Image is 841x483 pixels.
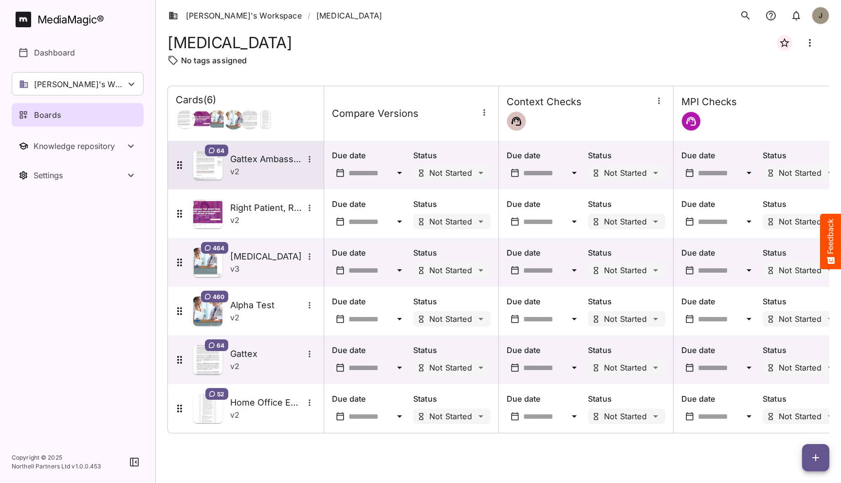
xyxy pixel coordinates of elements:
[429,218,472,225] p: Not Started
[413,198,491,210] p: Status
[413,247,491,259] p: Status
[167,34,292,52] h1: [MEDICAL_DATA]
[332,344,409,356] p: Due date
[779,315,822,323] p: Not Started
[763,247,840,259] p: Status
[604,315,647,323] p: Not Started
[429,315,472,323] p: Not Started
[779,364,822,372] p: Not Started
[193,248,222,277] img: Asset Thumbnail
[812,7,829,24] div: J
[34,47,75,58] p: Dashboard
[12,453,101,462] p: Copyright © 2025
[429,266,472,274] p: Not Started
[230,409,239,421] p: v 2
[303,348,316,360] button: More options for Gattex
[588,247,665,259] p: Status
[193,394,222,423] img: Asset Thumbnail
[761,6,781,25] button: notifications
[820,214,841,269] button: Feedback
[230,251,303,262] h5: [MEDICAL_DATA]
[16,12,144,27] a: MediaMagic®
[681,393,759,405] p: Due date
[507,344,584,356] p: Due date
[12,462,101,471] p: Northell Partners Ltd v 1.0.0.453
[303,396,316,409] button: More options for Home Office Email
[604,218,647,225] p: Not Started
[12,41,144,64] a: Dashboard
[786,6,806,25] button: notifications
[588,393,665,405] p: Status
[588,198,665,210] p: Status
[332,393,409,405] p: Due date
[736,6,755,25] button: search
[763,344,840,356] p: Status
[230,263,239,275] p: v 3
[332,296,409,307] p: Due date
[332,149,409,161] p: Due date
[303,299,316,312] button: More options for Alpha Test
[303,153,316,166] button: More options for Gattex Ambassador
[332,247,409,259] p: Due date
[507,149,584,161] p: Due date
[168,10,302,21] a: [PERSON_NAME]'s Workspace
[34,141,125,151] div: Knowledge repository
[681,247,759,259] p: Due date
[507,393,584,405] p: Due date
[507,247,584,259] p: Due date
[230,299,303,311] h5: Alpha Test
[308,10,311,21] span: /
[12,164,144,187] nav: Settings
[217,341,224,349] span: 64
[779,169,822,177] p: Not Started
[507,96,582,108] h4: Context Checks
[779,266,822,274] p: Not Started
[217,147,224,154] span: 64
[413,149,491,161] p: Status
[230,348,303,360] h5: Gattex
[763,296,840,307] p: Status
[230,214,239,226] p: v 2
[588,296,665,307] p: Status
[181,55,247,66] p: No tags assigned
[213,244,224,252] span: 464
[763,149,840,161] p: Status
[604,412,647,420] p: Not Started
[507,296,584,307] p: Due date
[12,164,144,187] button: Toggle Settings
[303,202,316,214] button: More options for Right Patient, Right Time
[230,360,239,372] p: v 2
[588,344,665,356] p: Status
[681,296,759,307] p: Due date
[176,94,216,106] h4: Cards ( 6 )
[34,78,126,90] p: [PERSON_NAME]'s Workspace
[34,109,61,121] p: Boards
[507,198,584,210] p: Due date
[779,218,822,225] p: Not Started
[681,344,759,356] p: Due date
[429,412,472,420] p: Not Started
[193,297,222,326] img: Asset Thumbnail
[413,344,491,356] p: Status
[230,153,303,165] h5: Gattex Ambassador
[213,293,224,300] span: 460
[332,198,409,210] p: Due date
[604,364,647,372] p: Not Started
[681,149,759,161] p: Due date
[193,345,222,374] img: Asset Thumbnail
[12,103,144,127] a: Boards
[332,108,419,120] h4: Compare Versions
[413,393,491,405] p: Status
[230,166,239,177] p: v 2
[763,393,840,405] p: Status
[193,199,222,228] img: Asset Thumbnail
[604,169,647,177] p: Not Started
[230,397,303,409] h5: Home Office Email
[779,412,822,420] p: Not Started
[588,149,665,161] p: Status
[798,31,822,55] button: Board more options
[217,390,224,398] span: 52
[763,198,840,210] p: Status
[230,312,239,323] p: v 2
[604,266,647,274] p: Not Started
